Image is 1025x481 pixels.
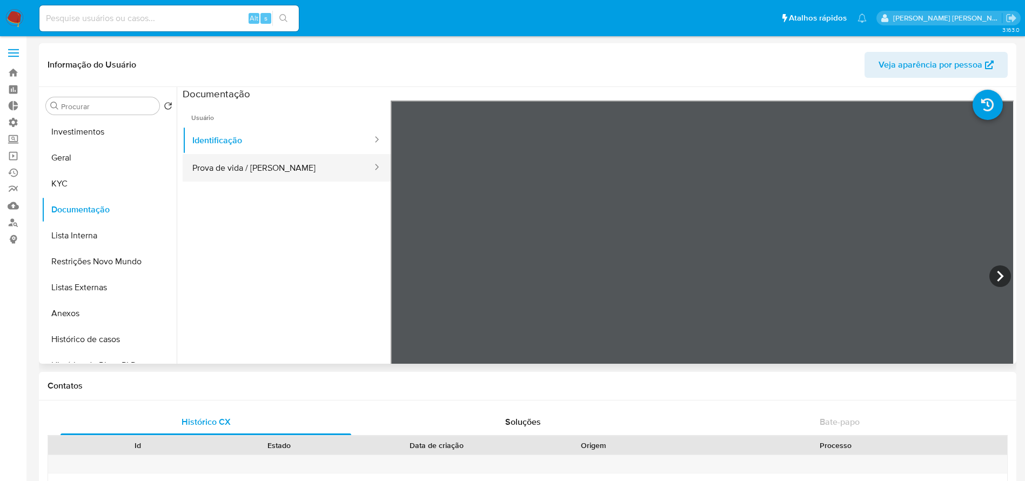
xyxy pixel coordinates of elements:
[820,416,860,428] span: Bate-papo
[531,440,657,451] div: Origem
[48,380,1008,391] h1: Contatos
[50,102,59,110] button: Procurar
[42,326,177,352] button: Histórico de casos
[216,440,343,451] div: Estado
[42,249,177,275] button: Restrições Novo Mundo
[272,11,294,26] button: search-icon
[61,102,155,111] input: Procurar
[879,52,982,78] span: Veja aparência por pessoa
[42,197,177,223] button: Documentação
[48,59,136,70] h1: Informação do Usuário
[164,102,172,113] button: Retornar ao pedido padrão
[358,440,515,451] div: Data de criação
[39,11,299,25] input: Pesquise usuários ou casos...
[42,300,177,326] button: Anexos
[42,352,177,378] button: Histórico de Risco PLD
[250,13,258,23] span: Alt
[42,145,177,171] button: Geral
[42,119,177,145] button: Investimentos
[672,440,1000,451] div: Processo
[182,416,231,428] span: Histórico CX
[75,440,201,451] div: Id
[857,14,867,23] a: Notificações
[893,13,1002,23] p: andreia.almeida@mercadolivre.com
[42,275,177,300] button: Listas Externas
[865,52,1008,78] button: Veja aparência por pessoa
[264,13,267,23] span: s
[505,416,541,428] span: Soluções
[789,12,847,24] span: Atalhos rápidos
[1006,12,1017,24] a: Sair
[42,223,177,249] button: Lista Interna
[42,171,177,197] button: KYC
